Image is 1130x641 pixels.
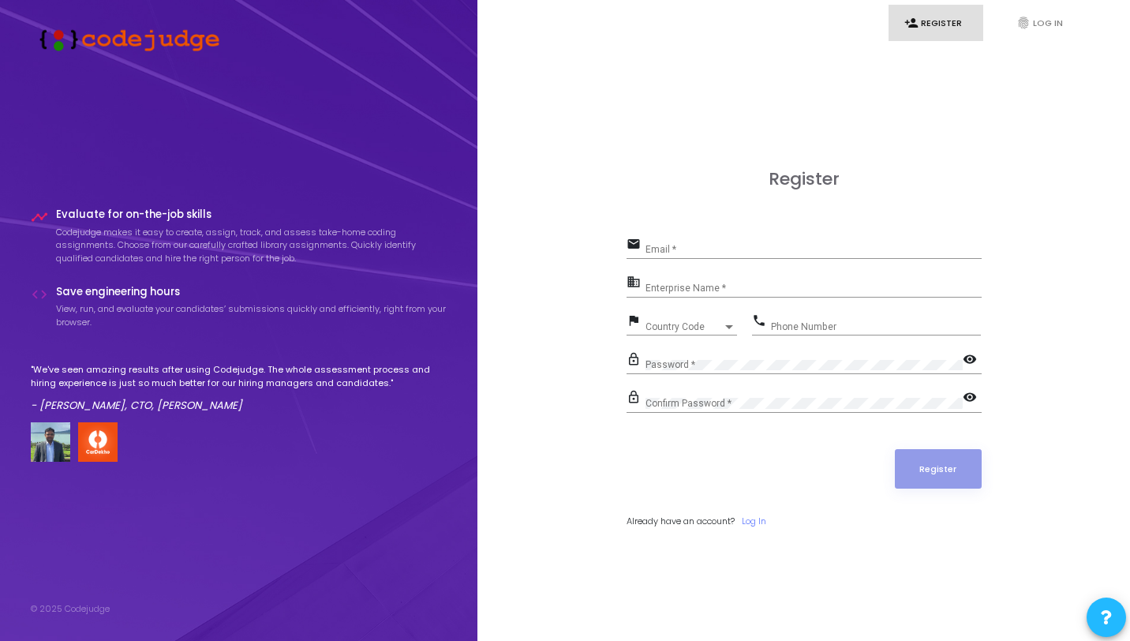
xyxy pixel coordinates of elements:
i: timeline [31,208,48,226]
mat-icon: flag [627,313,645,332]
mat-icon: lock_outline [627,351,645,370]
em: - [PERSON_NAME], CTO, [PERSON_NAME] [31,398,242,413]
mat-icon: visibility [963,351,982,370]
h4: Evaluate for on-the-job skills [56,208,447,221]
mat-icon: phone [752,313,771,332]
div: © 2025 Codejudge [31,602,110,616]
mat-icon: visibility [963,389,982,408]
i: person_add [904,16,919,30]
a: Log In [742,515,766,528]
span: Country Code [645,322,723,332]
input: Email [645,244,982,255]
h3: Register [627,169,982,189]
p: View, run, and evaluate your candidates’ submissions quickly and efficiently, right from your bro... [56,302,447,328]
h4: Save engineering hours [56,286,447,298]
mat-icon: business [627,274,645,293]
button: Register [895,449,982,489]
i: fingerprint [1016,16,1031,30]
mat-icon: email [627,236,645,255]
input: Enterprise Name [645,283,982,294]
a: fingerprintLog In [1001,5,1095,42]
p: "We've seen amazing results after using Codejudge. The whole assessment process and hiring experi... [31,363,447,389]
i: code [31,286,48,303]
a: person_addRegister [889,5,983,42]
p: Codejudge makes it easy to create, assign, track, and assess take-home coding assignments. Choose... [56,226,447,265]
mat-icon: lock_outline [627,389,645,408]
img: user image [31,422,70,462]
input: Phone Number [771,321,981,332]
span: Already have an account? [627,515,735,527]
img: company-logo [78,422,118,462]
